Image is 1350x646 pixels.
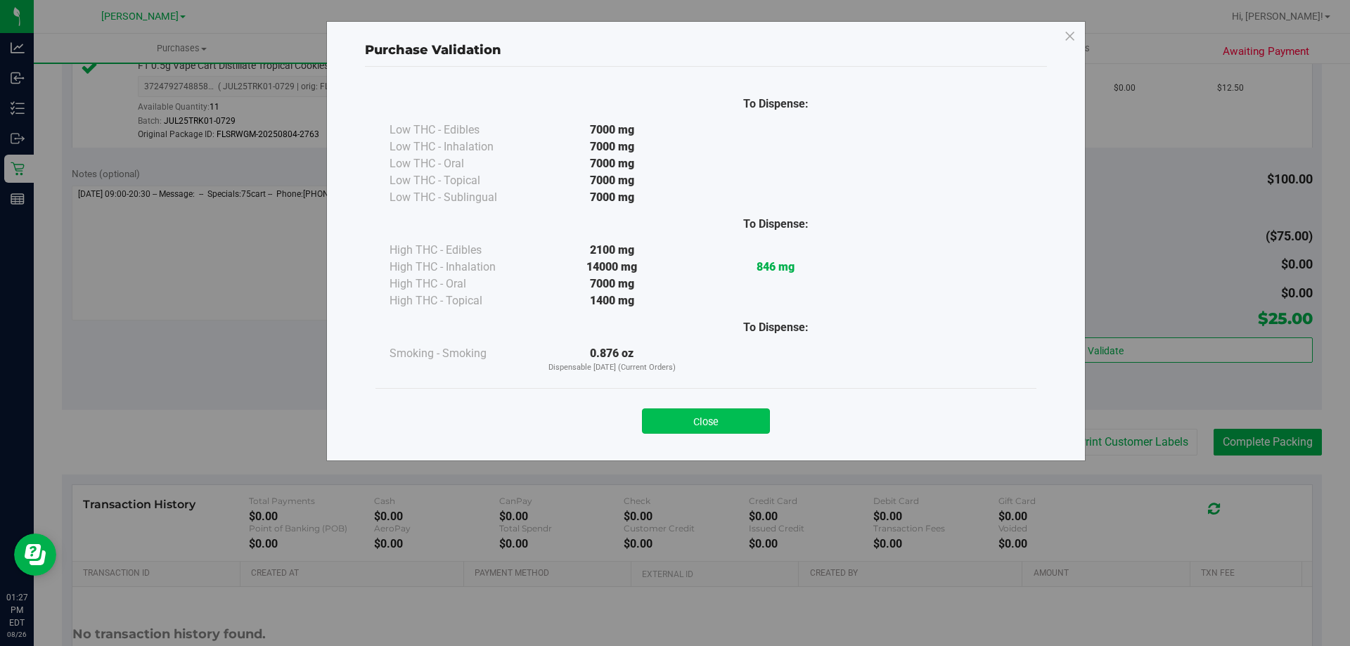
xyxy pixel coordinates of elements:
[365,42,501,58] span: Purchase Validation
[14,534,56,576] iframe: Resource center
[390,122,530,138] div: Low THC - Edibles
[530,155,694,172] div: 7000 mg
[642,408,770,434] button: Close
[390,259,530,276] div: High THC - Inhalation
[390,189,530,206] div: Low THC - Sublingual
[390,138,530,155] div: Low THC - Inhalation
[530,259,694,276] div: 14000 mg
[390,155,530,172] div: Low THC - Oral
[530,138,694,155] div: 7000 mg
[757,260,795,273] strong: 846 mg
[530,122,694,138] div: 7000 mg
[530,242,694,259] div: 2100 mg
[390,292,530,309] div: High THC - Topical
[694,96,858,112] div: To Dispense:
[530,362,694,374] p: Dispensable [DATE] (Current Orders)
[530,189,694,206] div: 7000 mg
[694,216,858,233] div: To Dispense:
[530,276,694,292] div: 7000 mg
[390,345,530,362] div: Smoking - Smoking
[530,345,694,374] div: 0.876 oz
[390,242,530,259] div: High THC - Edibles
[530,172,694,189] div: 7000 mg
[694,319,858,336] div: To Dispense:
[530,292,694,309] div: 1400 mg
[390,276,530,292] div: High THC - Oral
[390,172,530,189] div: Low THC - Topical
